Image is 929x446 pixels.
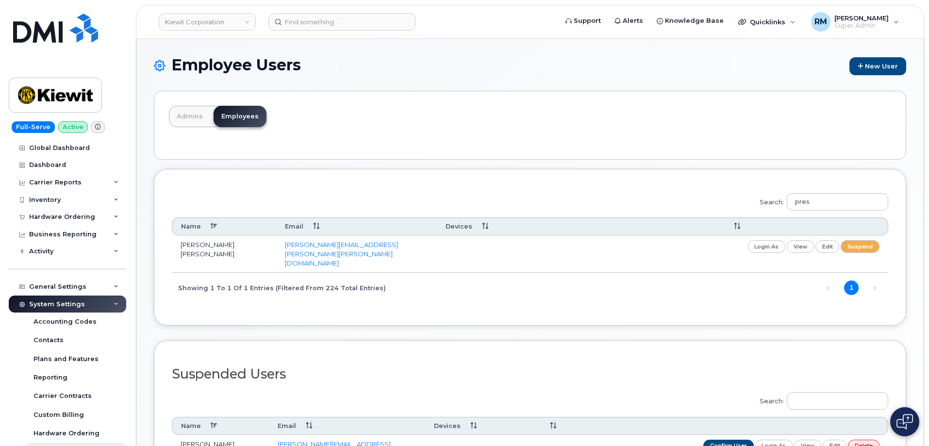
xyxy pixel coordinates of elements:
th: Email: activate to sort column ascending [276,217,437,235]
th: Devices: activate to sort column ascending [425,417,531,435]
h1: Employee Users [154,56,906,75]
a: Previous [821,281,835,296]
a: login as [748,240,786,252]
a: 1 [844,281,859,295]
th: : activate to sort column ascending [531,417,888,435]
th: Devices: activate to sort column ascending [437,217,715,235]
div: Showing 1 to 1 of 1 entries (filtered from 224 total entries) [172,279,386,296]
a: Next [867,281,882,296]
td: [PERSON_NAME].[PERSON_NAME] [172,235,276,273]
th: Name: activate to sort column descending [172,217,276,235]
input: Search: [787,193,888,211]
a: view [787,240,814,252]
a: Employees [214,106,266,127]
a: suspend [841,240,879,252]
th: Name: activate to sort column descending [172,417,269,435]
img: Open chat [896,414,913,429]
a: New User [849,57,906,75]
a: [PERSON_NAME][EMAIL_ADDRESS][PERSON_NAME][PERSON_NAME][DOMAIN_NAME] [285,241,398,266]
label: Search: [753,187,888,214]
th: Email: activate to sort column ascending [269,417,425,435]
a: edit [815,240,840,252]
label: Search: [753,386,888,413]
input: Search: [787,392,888,410]
h2: Suspended Users [172,367,888,381]
th: : activate to sort column ascending [715,217,888,235]
a: Admins [169,106,211,127]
